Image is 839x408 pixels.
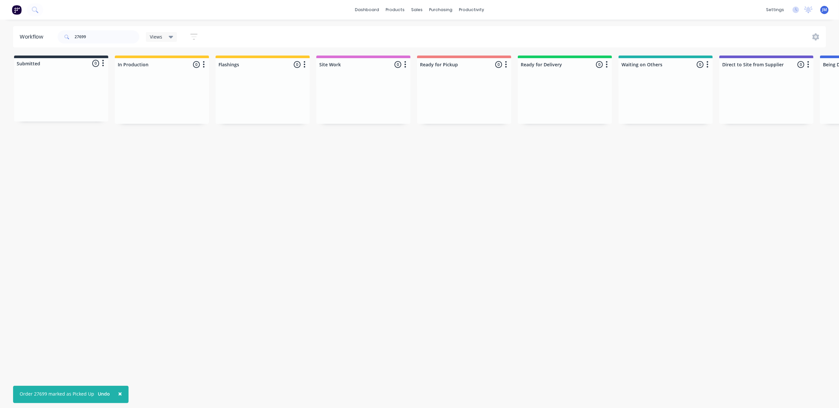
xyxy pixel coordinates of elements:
[456,5,487,15] div: productivity
[426,5,456,15] div: purchasing
[112,386,129,401] button: Close
[763,5,787,15] div: settings
[20,390,94,397] div: Order 27699 marked as Picked Up
[118,389,122,398] span: ×
[408,5,426,15] div: sales
[150,33,162,40] span: Views
[352,5,382,15] a: dashboard
[382,5,408,15] div: products
[822,7,827,13] span: JM
[75,30,139,43] input: Search for orders...
[12,5,22,15] img: Factory
[20,33,46,41] div: Workflow
[94,389,114,399] button: Undo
